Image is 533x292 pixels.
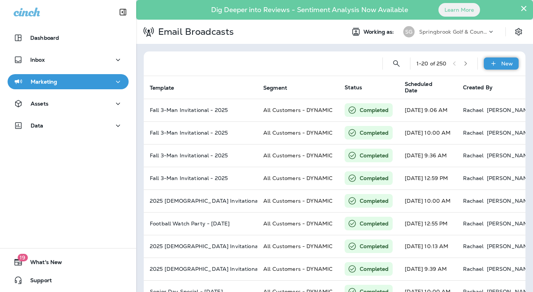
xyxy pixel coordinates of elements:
[30,57,45,63] p: Inbox
[501,61,513,67] p: New
[463,243,484,249] p: Rachael
[263,129,333,136] span: All Customers - DYNAMIC
[399,189,457,212] td: [DATE] 10:00 AM
[150,266,251,272] p: 2025 Ladies Invitational - 8/15/2025
[463,107,484,113] p: Rachael
[399,167,457,189] td: [DATE] 12:59 PM
[399,235,457,258] td: [DATE] 10:13 AM
[263,85,287,91] span: Segment
[8,96,129,111] button: Assets
[31,123,44,129] p: Data
[150,198,251,204] p: 2025 Ladies Invitational - 8/15/2025
[405,81,444,94] span: Scheduled Date
[399,258,457,280] td: [DATE] 9:39 AM
[360,220,388,227] p: Completed
[189,9,430,11] p: Dig Deeper into Reviews - Sentiment Analysis Now Available
[438,3,480,17] button: Learn More
[405,81,454,94] span: Scheduled Date
[403,26,415,37] div: SG
[389,56,404,71] button: Search Email Broadcasts
[150,130,251,136] p: Fall 3-Man Invitational - 2025
[463,266,484,272] p: Rachael
[155,26,234,37] p: Email Broadcasts
[8,74,129,89] button: Marketing
[31,79,57,85] p: Marketing
[399,144,457,167] td: [DATE] 9:36 AM
[30,35,59,41] p: Dashboard
[150,221,251,227] p: Football Watch Party - 9/11/2025
[360,197,388,205] p: Completed
[345,84,362,91] span: Status
[31,101,48,107] p: Assets
[263,152,333,159] span: All Customers - DYNAMIC
[463,175,484,181] p: Rachael
[8,273,129,288] button: Support
[150,107,251,113] p: Fall 3-Man Invitational - 2025
[463,221,484,227] p: Rachael
[8,118,129,133] button: Data
[399,121,457,144] td: [DATE] 10:00 AM
[360,129,388,137] p: Completed
[263,84,297,91] span: Segment
[150,152,251,158] p: Fall 3-Man Invitational - 2025
[399,99,457,121] td: [DATE] 9:06 AM
[112,5,134,20] button: Collapse Sidebar
[463,130,484,136] p: Rachael
[23,259,62,268] span: What's New
[263,107,333,113] span: All Customers - DYNAMIC
[512,25,525,39] button: Settings
[8,255,129,270] button: 19What's New
[263,175,333,182] span: All Customers - DYNAMIC
[360,152,388,159] p: Completed
[419,29,487,35] p: Springbrook Golf & Country Club
[263,266,333,272] span: All Customers - DYNAMIC
[150,175,251,181] p: Fall 3-Man Invitational - 2025
[360,106,388,114] p: Completed
[360,174,388,182] p: Completed
[520,2,527,14] button: Close
[360,242,388,250] p: Completed
[399,212,457,235] td: [DATE] 12:55 PM
[23,277,52,286] span: Support
[150,243,251,249] p: 2025 Ladies Invitational - 8/15/2025
[416,61,447,67] div: 1 - 20 of 250
[360,265,388,273] p: Completed
[150,85,174,91] span: Template
[263,243,333,250] span: All Customers - DYNAMIC
[463,84,493,91] span: Created By
[150,84,184,91] span: Template
[263,220,333,227] span: All Customers - DYNAMIC
[8,30,129,45] button: Dashboard
[463,198,484,204] p: Rachael
[17,254,28,261] span: 19
[8,52,129,67] button: Inbox
[263,197,333,204] span: All Customers - DYNAMIC
[463,152,484,158] p: Rachael
[364,29,396,35] span: Working as:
